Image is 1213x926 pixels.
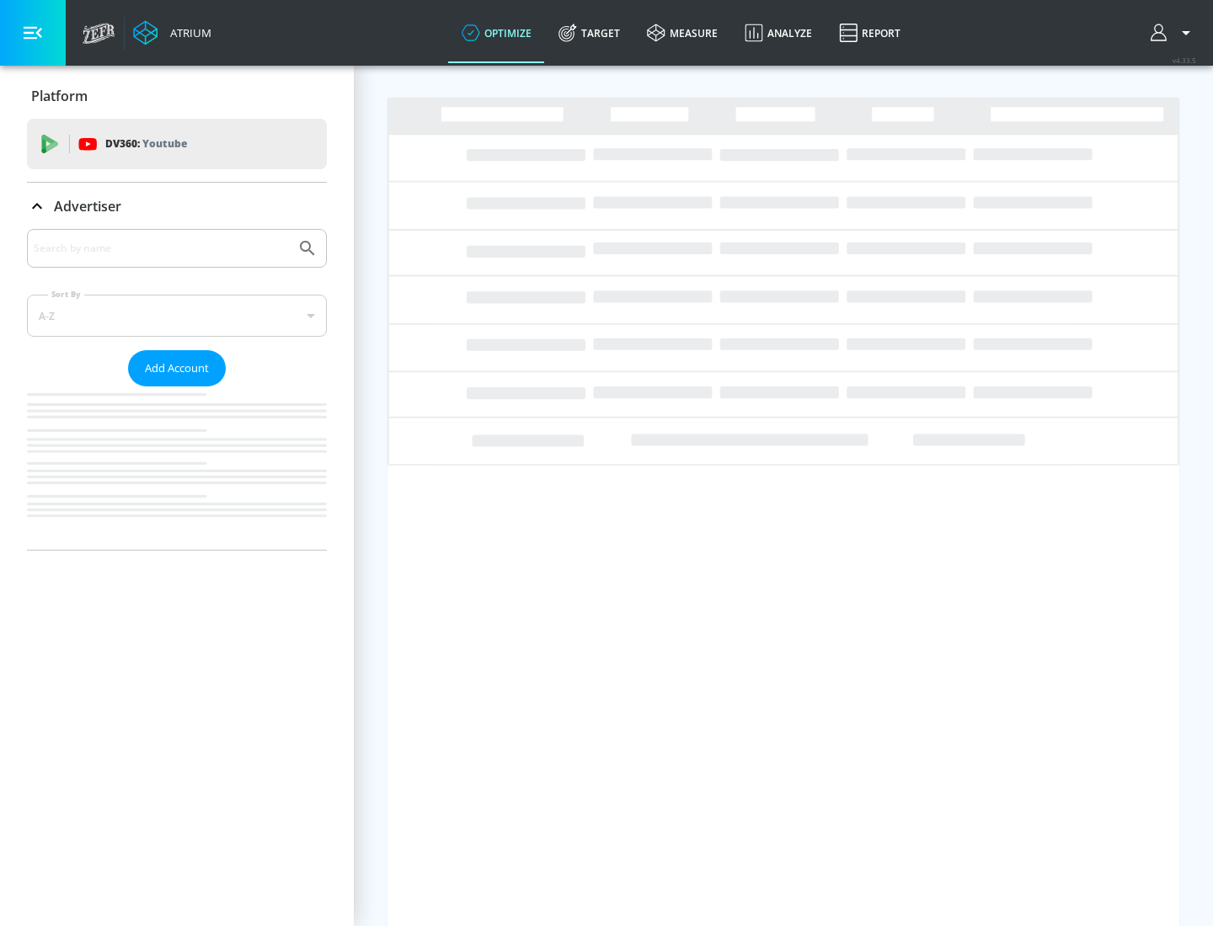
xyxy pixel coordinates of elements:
p: Youtube [142,135,187,152]
div: Advertiser [27,183,327,230]
span: Add Account [145,359,209,378]
p: Platform [31,87,88,105]
input: Search by name [34,237,289,259]
div: Advertiser [27,229,327,550]
a: Atrium [133,20,211,45]
a: Report [826,3,914,63]
span: v 4.33.5 [1173,56,1196,65]
label: Sort By [48,289,84,300]
a: optimize [448,3,545,63]
a: Analyze [731,3,826,63]
p: DV360: [105,135,187,153]
button: Add Account [128,350,226,386]
a: Target [545,3,633,63]
div: Atrium [163,25,211,40]
p: Advertiser [54,197,121,216]
div: DV360: Youtube [27,119,327,169]
div: Platform [27,72,327,120]
nav: list of Advertiser [27,386,327,550]
a: measure [633,3,731,63]
div: A-Z [27,295,327,337]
